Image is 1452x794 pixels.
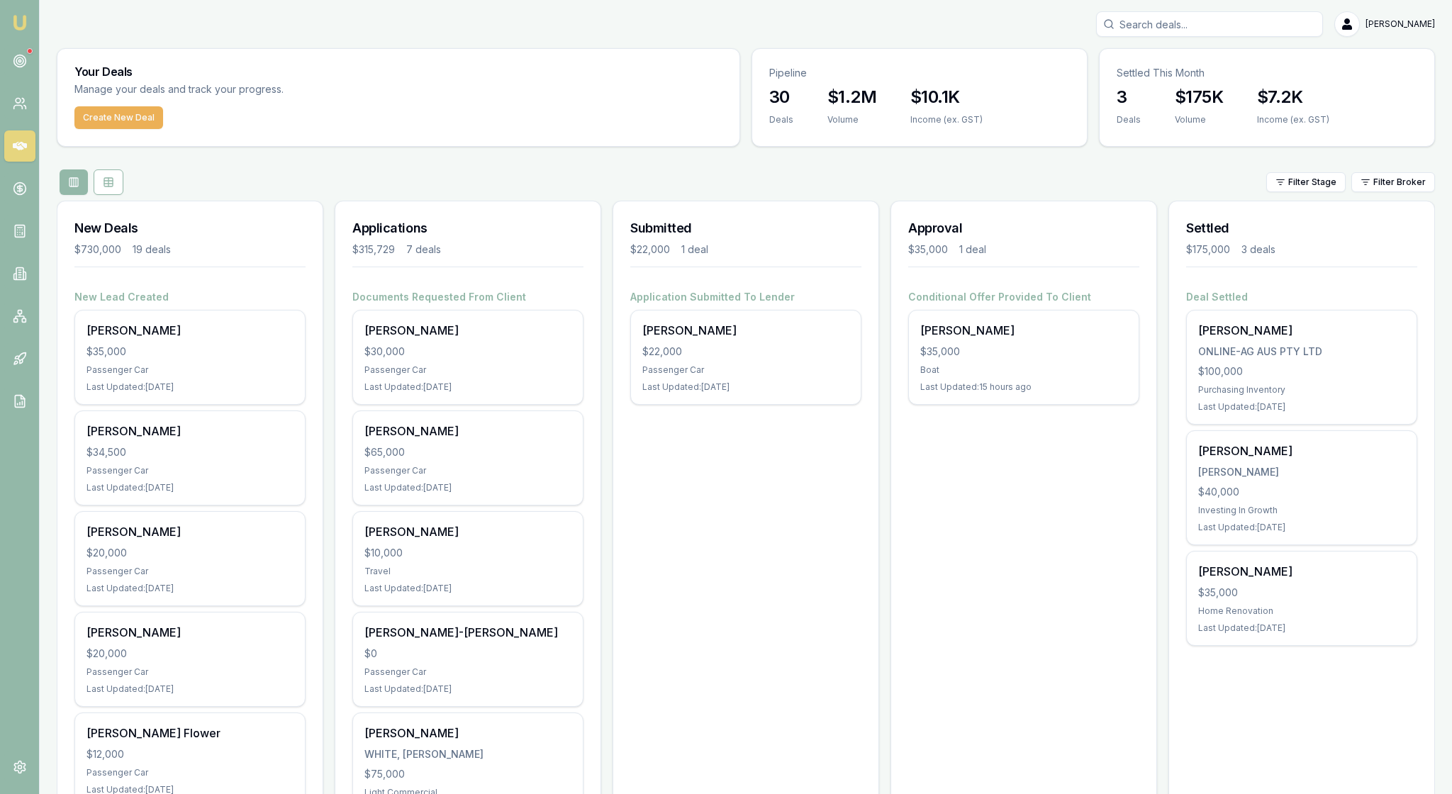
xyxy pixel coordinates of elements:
[769,114,793,125] div: Deals
[1198,563,1405,580] div: [PERSON_NAME]
[1198,485,1405,499] div: $40,000
[910,86,983,108] h3: $10.1K
[86,465,294,476] div: Passenger Car
[908,290,1139,304] h4: Conditional Offer Provided To Client
[1198,384,1405,396] div: Purchasing Inventory
[364,546,571,560] div: $10,000
[364,364,571,376] div: Passenger Car
[769,66,1070,80] p: Pipeline
[364,322,571,339] div: [PERSON_NAME]
[1198,322,1405,339] div: [PERSON_NAME]
[86,747,294,761] div: $12,000
[364,465,571,476] div: Passenger Car
[920,322,1127,339] div: [PERSON_NAME]
[86,666,294,678] div: Passenger Car
[1198,345,1405,359] div: ONLINE-AG AUS PTY LTD
[86,523,294,540] div: [PERSON_NAME]
[1198,364,1405,379] div: $100,000
[1198,401,1405,413] div: Last Updated: [DATE]
[1257,114,1329,125] div: Income (ex. GST)
[364,381,571,393] div: Last Updated: [DATE]
[681,242,708,257] div: 1 deal
[364,566,571,577] div: Travel
[1186,290,1417,304] h4: Deal Settled
[364,482,571,493] div: Last Updated: [DATE]
[406,242,441,257] div: 7 deals
[86,624,294,641] div: [PERSON_NAME]
[1257,86,1329,108] h3: $7.2K
[133,242,171,257] div: 19 deals
[364,445,571,459] div: $65,000
[769,86,793,108] h3: 30
[86,725,294,742] div: [PERSON_NAME] Flower
[642,345,849,359] div: $22,000
[86,322,294,339] div: [PERSON_NAME]
[1351,172,1435,192] button: Filter Broker
[86,647,294,661] div: $20,000
[1186,218,1417,238] h3: Settled
[86,423,294,440] div: [PERSON_NAME]
[920,364,1127,376] div: Boat
[1096,11,1323,37] input: Search deals
[86,364,294,376] div: Passenger Car
[1198,586,1405,600] div: $35,000
[86,345,294,359] div: $35,000
[86,583,294,594] div: Last Updated: [DATE]
[630,290,861,304] h4: Application Submitted To Lender
[74,290,306,304] h4: New Lead Created
[364,423,571,440] div: [PERSON_NAME]
[364,767,571,781] div: $75,000
[1241,242,1275,257] div: 3 deals
[74,242,121,257] div: $730,000
[827,114,876,125] div: Volume
[352,218,583,238] h3: Applications
[642,364,849,376] div: Passenger Car
[1117,66,1417,80] p: Settled This Month
[910,114,983,125] div: Income (ex. GST)
[908,242,948,257] div: $35,000
[86,683,294,695] div: Last Updated: [DATE]
[86,767,294,778] div: Passenger Car
[1366,18,1435,30] span: [PERSON_NAME]
[364,345,571,359] div: $30,000
[364,683,571,695] div: Last Updated: [DATE]
[642,381,849,393] div: Last Updated: [DATE]
[86,381,294,393] div: Last Updated: [DATE]
[1175,114,1223,125] div: Volume
[86,546,294,560] div: $20,000
[86,482,294,493] div: Last Updated: [DATE]
[1198,442,1405,459] div: [PERSON_NAME]
[1198,505,1405,516] div: Investing In Growth
[1198,522,1405,533] div: Last Updated: [DATE]
[1117,114,1141,125] div: Deals
[630,242,670,257] div: $22,000
[11,14,28,31] img: emu-icon-u.png
[74,218,306,238] h3: New Deals
[352,290,583,304] h4: Documents Requested From Client
[1198,465,1405,479] div: [PERSON_NAME]
[630,218,861,238] h3: Submitted
[74,66,722,77] h3: Your Deals
[364,523,571,540] div: [PERSON_NAME]
[364,624,571,641] div: [PERSON_NAME]-[PERSON_NAME]
[1198,622,1405,634] div: Last Updated: [DATE]
[1175,86,1223,108] h3: $175K
[364,725,571,742] div: [PERSON_NAME]
[908,218,1139,238] h3: Approval
[364,747,571,761] div: WHITE, [PERSON_NAME]
[86,445,294,459] div: $34,500
[352,242,395,257] div: $315,729
[920,345,1127,359] div: $35,000
[364,666,571,678] div: Passenger Car
[364,647,571,661] div: $0
[642,322,849,339] div: [PERSON_NAME]
[86,566,294,577] div: Passenger Car
[959,242,986,257] div: 1 deal
[364,583,571,594] div: Last Updated: [DATE]
[1266,172,1346,192] button: Filter Stage
[74,82,437,98] p: Manage your deals and track your progress.
[1186,242,1230,257] div: $175,000
[1373,177,1426,188] span: Filter Broker
[74,106,163,129] button: Create New Deal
